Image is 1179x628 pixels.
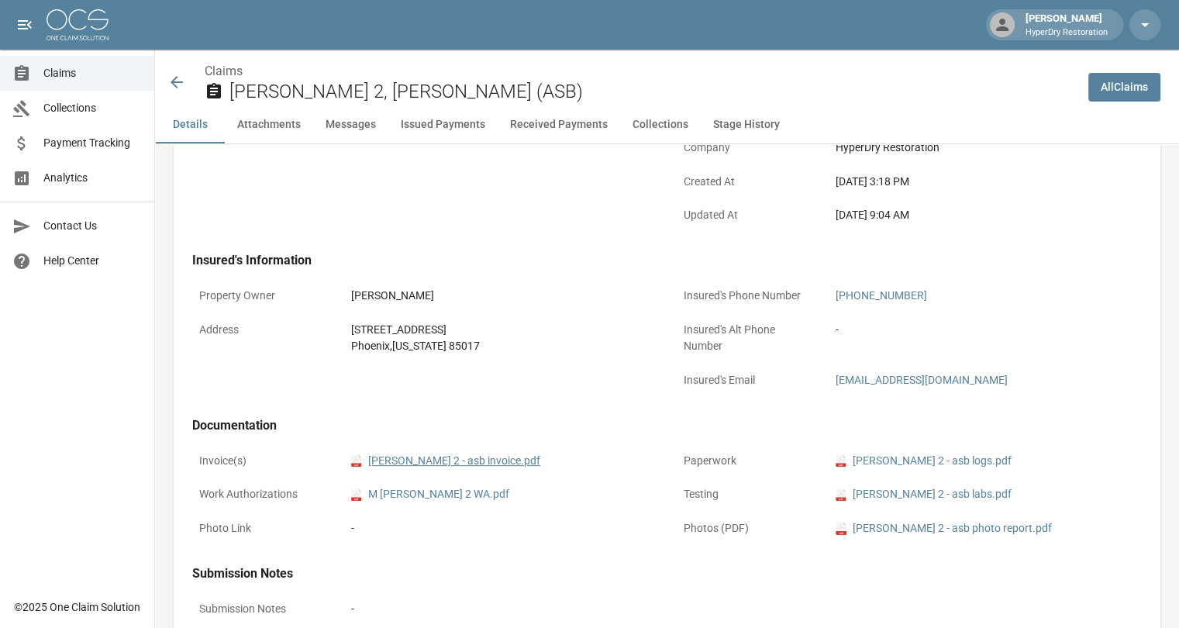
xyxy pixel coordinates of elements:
nav: breadcrumb [205,62,1076,81]
div: Phoenix , [US_STATE] 85017 [351,338,651,354]
h4: Submission Notes [192,566,1142,581]
p: Insured's Phone Number [677,281,816,311]
img: ocs-logo-white-transparent.png [47,9,109,40]
p: Photo Link [192,513,332,543]
a: Claims [205,64,243,78]
button: Issued Payments [388,106,498,143]
div: [PERSON_NAME] [351,288,651,304]
button: Attachments [225,106,313,143]
p: Address [192,315,332,345]
a: pdf[PERSON_NAME] 2 - asb logs.pdf [836,453,1012,469]
span: Help Center [43,253,142,269]
div: HyperDry Restoration [836,140,1136,156]
button: open drawer [9,9,40,40]
div: [DATE] 3:18 PM [836,174,1136,190]
div: anchor tabs [155,106,1179,143]
span: Claims [43,65,142,81]
h4: Insured's Information [192,253,1142,268]
p: Work Authorizations [192,479,332,509]
p: Insured's Email [677,365,816,395]
div: - [836,322,1136,338]
button: Collections [620,106,701,143]
div: [DATE] 9:04 AM [836,207,1136,223]
a: AllClaims [1088,73,1160,102]
a: pdfM [PERSON_NAME] 2 WA.pdf [351,486,509,502]
div: © 2025 One Claim Solution [14,599,140,615]
button: Stage History [701,106,792,143]
p: HyperDry Restoration [1026,26,1108,40]
a: pdf[PERSON_NAME] 2 - asb labs.pdf [836,486,1012,502]
button: Received Payments [498,106,620,143]
button: Details [155,106,225,143]
a: [PHONE_NUMBER] [836,289,927,302]
span: Payment Tracking [43,135,142,151]
p: Photos (PDF) [677,513,816,543]
p: Company [677,133,816,163]
p: Created At [677,167,816,197]
span: Analytics [43,170,142,186]
a: [EMAIL_ADDRESS][DOMAIN_NAME] [836,374,1008,386]
span: Contact Us [43,218,142,234]
p: Insured's Alt Phone Number [677,315,816,361]
div: - [351,520,651,537]
a: pdf[PERSON_NAME] 2 - asb photo report.pdf [836,520,1052,537]
div: - [351,601,1135,617]
p: Testing [677,479,816,509]
h2: [PERSON_NAME] 2, [PERSON_NAME] (ASB) [229,81,1076,103]
h4: Documentation [192,418,1142,433]
p: Submission Notes [192,594,332,624]
p: Paperwork [677,446,816,476]
p: Property Owner [192,281,332,311]
a: pdf[PERSON_NAME] 2 - asb invoice.pdf [351,453,540,469]
div: [STREET_ADDRESS] [351,322,651,338]
button: Messages [313,106,388,143]
p: Invoice(s) [192,446,332,476]
div: [PERSON_NAME] [1019,11,1114,39]
p: Updated At [677,200,816,230]
span: Collections [43,100,142,116]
